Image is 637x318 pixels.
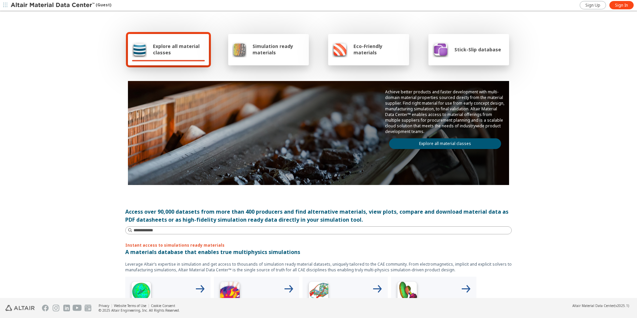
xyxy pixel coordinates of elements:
p: Achieve better products and faster development with multi-domain material properties sourced dire... [385,89,505,134]
span: Sign Up [585,3,600,8]
img: Crash Analyses Icon [394,279,420,306]
div: (v2025.1) [572,303,629,308]
p: A materials database that enables true multiphysics simulations [125,248,512,256]
img: Simulation ready materials [232,41,247,57]
img: Structural Analyses Icon [305,279,332,306]
a: Privacy [99,303,109,308]
a: Sign In [609,1,634,9]
img: Low Frequency Icon [217,279,243,306]
a: Website Terms of Use [114,303,146,308]
img: Stick-Slip database [432,41,448,57]
span: Stick-Slip database [454,46,501,53]
a: Cookie Consent [151,303,175,308]
div: Access over 90,000 datasets from more than 400 producers and find alternative materials, view plo... [125,208,512,224]
img: Altair Material Data Center [11,2,96,9]
a: Explore all material classes [389,138,501,149]
p: Leverage Altair’s expertise in simulation and get access to thousands of simulation ready materia... [125,261,512,273]
img: Altair Engineering [5,305,35,311]
a: Sign Up [580,1,606,9]
span: Altair Material Data Center [572,303,614,308]
img: Eco-Friendly materials [332,41,347,57]
div: (Guest) [11,2,111,9]
img: High Frequency Icon [128,279,155,306]
span: Simulation ready materials [253,43,305,56]
span: Eco-Friendly materials [353,43,405,56]
span: Sign In [615,3,628,8]
span: Explore all material classes [153,43,205,56]
img: Explore all material classes [132,41,147,57]
div: © 2025 Altair Engineering, Inc. All Rights Reserved. [99,308,180,313]
p: Instant access to simulations ready materials [125,242,512,248]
